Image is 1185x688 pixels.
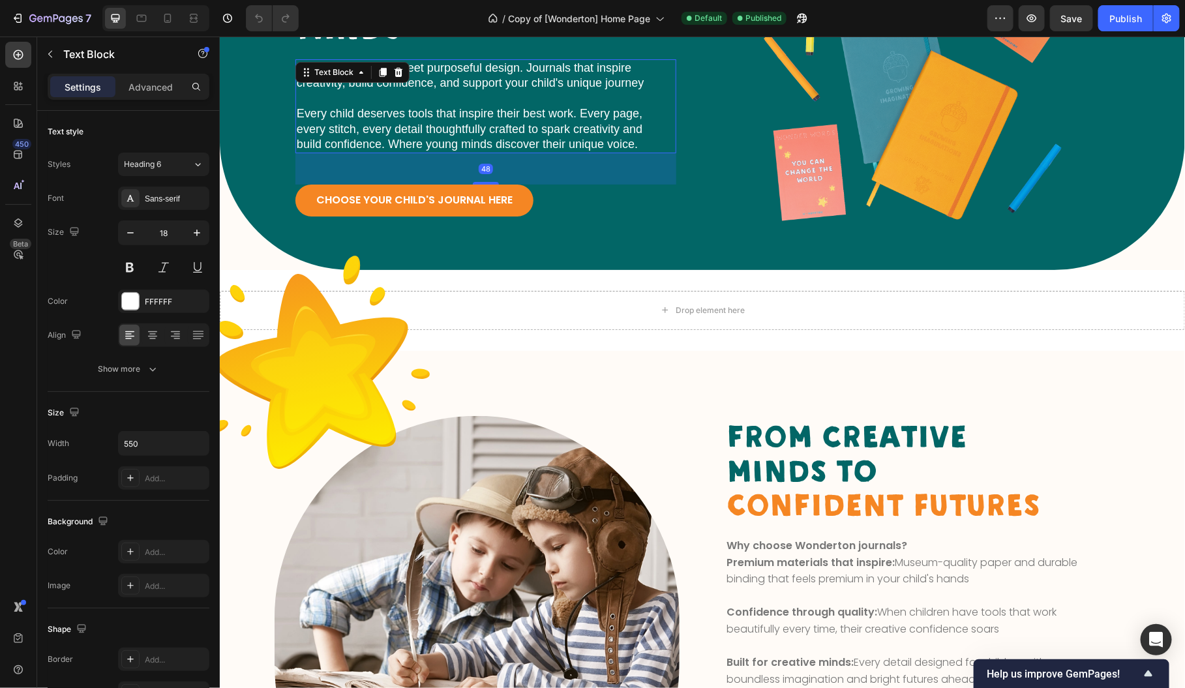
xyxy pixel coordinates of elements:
[48,158,70,170] div: Styles
[145,546,206,558] div: Add...
[48,295,68,307] div: Color
[507,618,862,651] p: Every detail designed for children with boundless imagination and bright futures ahead
[507,568,657,583] strong: Confidence through quality:
[48,357,209,381] button: Show more
[124,158,161,170] span: Heading 6
[145,654,206,666] div: Add...
[987,666,1156,681] button: Show survey - Help us improve GemPages!
[76,148,314,179] a: CHOOSE YOUR CHILD'S JOURNAL HERE
[48,438,69,449] div: Width
[505,381,884,486] h2: FROM creative MINDS to
[502,12,505,25] span: /
[85,10,91,26] p: 7
[48,621,89,638] div: Shape
[48,546,68,558] div: Color
[97,157,293,171] p: CHOOSE YOUR CHILD'S JOURNAL HERE
[145,193,206,205] div: Sans-serif
[145,473,206,485] div: Add...
[246,5,299,31] div: Undo/Redo
[507,518,675,533] strong: Premium materials that inspire:
[987,668,1141,680] span: Help us improve GemPages!
[65,80,101,94] p: Settings
[220,37,1185,688] iframe: Design area
[507,501,687,516] strong: Why choose Wonderton journals?
[98,363,159,376] div: Show more
[48,580,70,591] div: Image
[48,513,111,531] div: Background
[48,472,78,484] div: Padding
[456,269,525,279] div: Drop element here
[1109,12,1142,25] div: Publish
[48,653,73,665] div: Border
[1061,13,1083,24] span: Save
[1141,624,1172,655] div: Open Intercom Messenger
[507,567,862,601] p: When children have tools that work beautifully every time, their creative confidence soars
[1098,5,1153,31] button: Publish
[5,5,97,31] button: 7
[507,618,634,633] strong: Built for creative minds:
[259,127,273,138] div: 48
[145,580,206,592] div: Add...
[507,448,820,487] span: CONFIDENT FUTURES
[63,46,174,62] p: Text Block
[10,239,31,249] div: Beta
[1050,5,1093,31] button: Save
[48,404,82,422] div: Size
[745,12,781,24] span: Published
[695,12,722,24] span: Default
[48,126,83,138] div: Text style
[508,12,650,25] span: Copy of [Wonderton] Home Page
[48,224,82,241] div: Size
[118,153,209,176] button: Heading 6
[48,192,64,204] div: Font
[48,327,84,344] div: Align
[128,80,173,94] p: Advanced
[507,518,862,551] p: Museum-quality paper and durable binding that feels premium in your child's hands
[12,139,31,149] div: 450
[119,432,209,455] input: Auto
[145,296,206,308] div: FFFFFF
